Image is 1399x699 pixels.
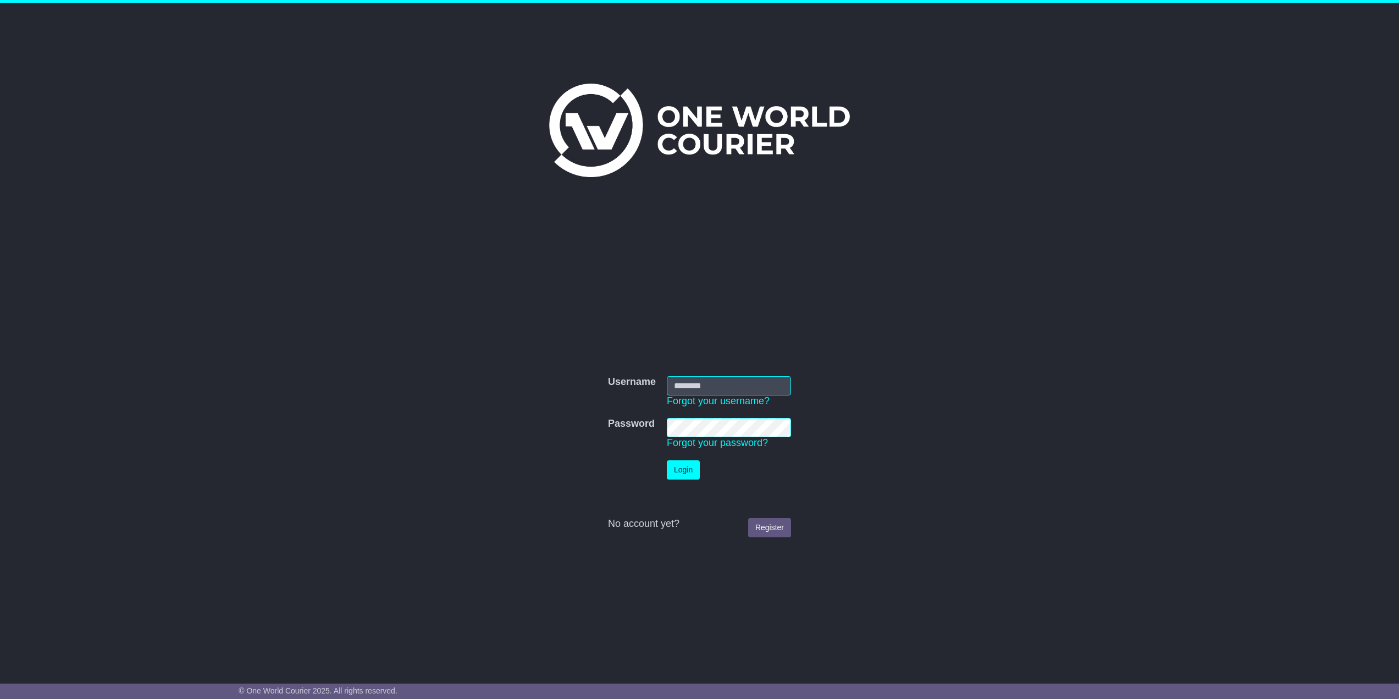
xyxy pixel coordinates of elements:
[608,518,791,530] div: No account yet?
[549,84,849,177] img: One World
[667,460,700,480] button: Login
[608,418,655,430] label: Password
[608,376,656,388] label: Username
[667,437,768,448] a: Forgot your password?
[667,395,770,406] a: Forgot your username?
[239,686,397,695] span: © One World Courier 2025. All rights reserved.
[748,518,791,537] a: Register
